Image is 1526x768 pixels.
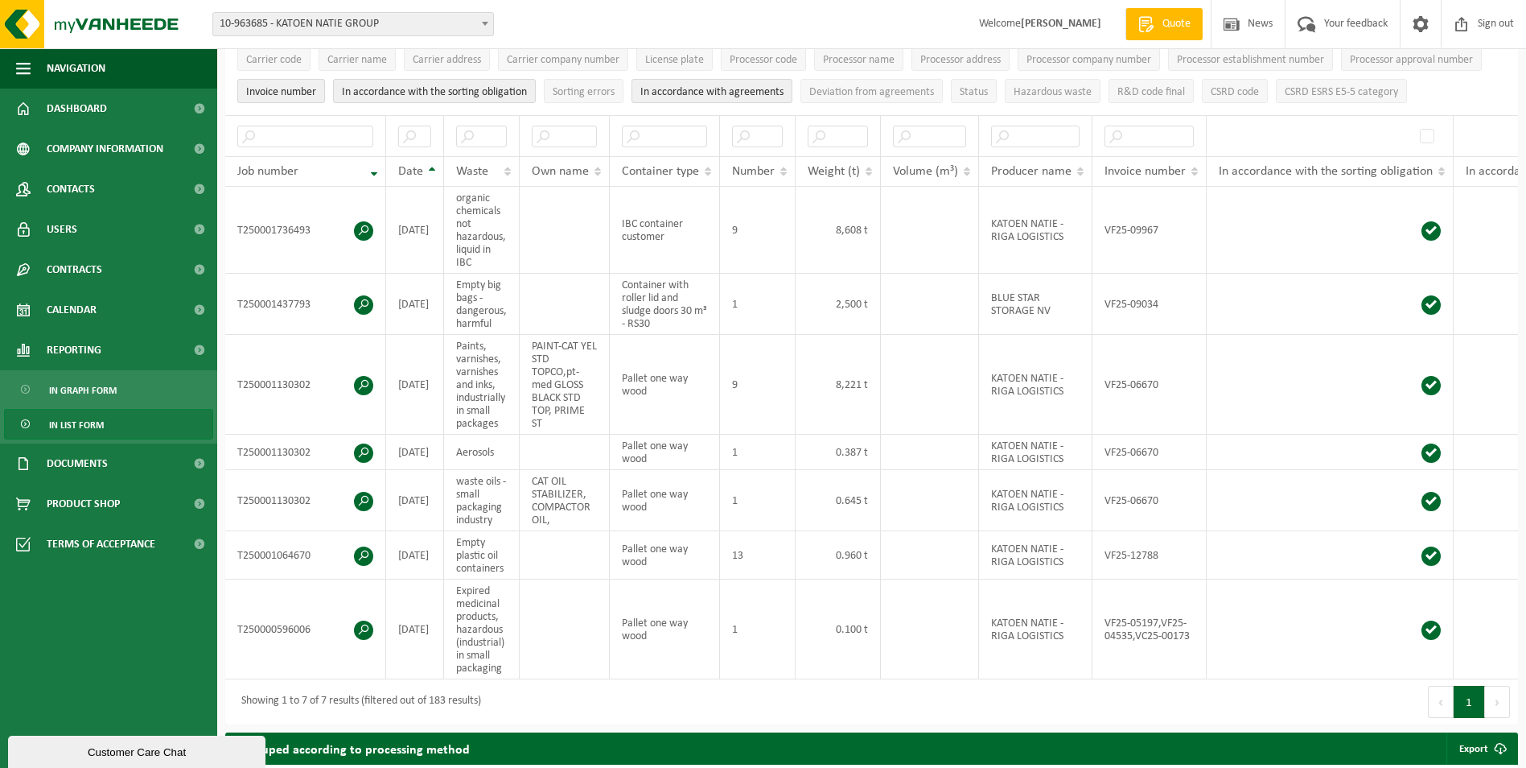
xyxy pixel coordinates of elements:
[386,335,444,435] td: [DATE]
[1026,54,1151,66] span: Processor company number
[237,79,325,103] button: Invoice numberFactuurnummer: Activate to sort
[1485,686,1510,718] button: Next
[1125,8,1203,40] a: Quote
[796,470,881,531] td: 0.645 t
[47,89,107,129] span: Dashboard
[979,335,1092,435] td: KATOEN NATIE - RIGA LOGISTICS
[1350,54,1473,66] span: Processor approval number
[456,165,488,178] span: Waste
[979,435,1092,470] td: KATOEN NATIE - RIGA LOGISTICS
[237,299,311,311] font: T250001437793
[498,47,628,71] button: Carrier company numberTransporteur ondernemingsnummer : Activate to sort
[796,531,881,580] td: 0.960 t
[796,274,881,335] td: 2,500 t
[237,624,311,636] font: T250000596006
[610,187,720,274] td: IBC container customer
[233,687,481,716] div: Showing 1 to 7 of 7 results (filtered out of 183 results)
[1117,86,1185,98] span: R&D code final
[1092,470,1207,531] td: VF25-06670
[610,470,720,531] td: Pallet one way wood
[1014,86,1092,98] span: Hazardous waste
[979,187,1092,274] td: KATOEN NATIE - RIGA LOGISTICS
[645,54,704,66] span: License plate
[1018,47,1160,71] button: Processor company numberVerwerker ondernemingsnummer: Activate to sort
[237,379,311,391] font: T250001130302
[1092,274,1207,335] td: VF25-09034
[720,531,796,580] td: 13
[796,187,881,274] td: 8,608 t
[1092,187,1207,274] td: VF25-09967
[444,531,520,580] td: Empty plastic oil containers
[444,470,520,531] td: waste oils - small packaging industry
[386,435,444,470] td: [DATE]
[622,165,699,178] span: Container type
[720,580,796,679] td: 1
[1202,79,1268,103] button: CSRD codeCSRD code: Activate to sort
[237,550,311,562] font: T250001064670
[47,169,95,209] span: Contacts
[237,447,311,459] font: T250001130302
[720,274,796,335] td: 1
[1104,165,1186,178] span: Invoice number
[1454,686,1485,718] button: 1
[49,410,104,440] span: In list form
[732,165,775,178] span: Number
[1092,531,1207,580] td: VF25-12788
[809,86,934,98] span: Deviation from agreements
[720,187,796,274] td: 9
[444,580,520,679] td: Expired medicinal products, hazardous (industrial) in small packaging
[720,435,796,470] td: 1
[636,47,713,71] button: License plateNummerplaat: Activate to sort
[610,580,720,679] td: Pallet one way wood
[720,470,796,531] td: 1
[444,335,520,435] td: Paints, varnishes, varnishes and inks, industrially in small packages
[47,444,108,484] span: Documents
[979,531,1092,580] td: KATOEN NATIE - RIGA LOGISTICS
[610,274,720,335] td: Container with roller lid and sludge doors 30 m³ - RS30
[386,531,444,580] td: [DATE]
[8,733,269,768] iframe: chat widget
[721,47,806,71] button: Processor codeVerwerker code: Activate to sort
[823,54,895,66] span: Processor name
[47,484,120,524] span: Product Shop
[520,335,610,435] td: PAINT-CAT YEL STD TOPCO,pt-med GLOSS BLACK STD TOP, PRIME ST
[398,165,423,178] span: Date
[796,435,881,470] td: 0.387 t
[404,47,490,71] button: Carrier addressTransporteur adres: Activate to sort
[544,79,623,103] button: Sorting errorsSorteerfouten: Activate to sort
[1219,165,1433,178] span: In accordance with the sorting obligation
[213,13,493,35] span: 10-963685 - KATOEN NATIE GROUP
[920,54,1001,66] span: Processor address
[333,79,536,103] button: In accordance with the sorting obligation : Activate to sort
[342,86,527,98] span: In accordance with the sorting obligation
[796,580,881,679] td: 0.100 t
[237,165,298,178] span: Job number
[386,580,444,679] td: [DATE]
[237,225,311,237] font: T250001736493
[319,47,396,71] button: Carrier nameTransporteur naam: Activate to sort
[444,274,520,335] td: Empty big bags - dangerous, harmful
[808,165,860,178] span: Weight (t)
[1005,79,1100,103] button: Hazardous waste : Activate to sort
[47,48,105,89] span: Navigation
[893,165,958,178] span: Volume (m³)
[47,524,155,564] span: Terms of acceptance
[237,495,311,507] font: T250001130302
[47,250,102,290] span: Contracts
[49,375,117,406] span: In graph form
[610,531,720,580] td: Pallet one way wood
[730,54,797,66] span: Processor code
[1021,18,1101,30] strong: [PERSON_NAME]
[413,54,481,66] span: Carrier address
[1211,86,1259,98] span: CSRD code
[991,165,1071,178] span: Producer name
[553,86,615,98] span: Sorting errors
[532,165,589,178] span: Own name
[979,580,1092,679] td: KATOEN NATIE - RIGA LOGISTICS
[444,187,520,274] td: organic chemicals not hazardous, liquid in IBC
[1109,79,1194,103] button: R&D code finalR&amp;D code finaal: Activate to sort
[386,274,444,335] td: [DATE]
[1092,580,1207,679] td: VF25-05197,VF25-04535,VC25-00173
[1092,435,1207,470] td: VF25-06670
